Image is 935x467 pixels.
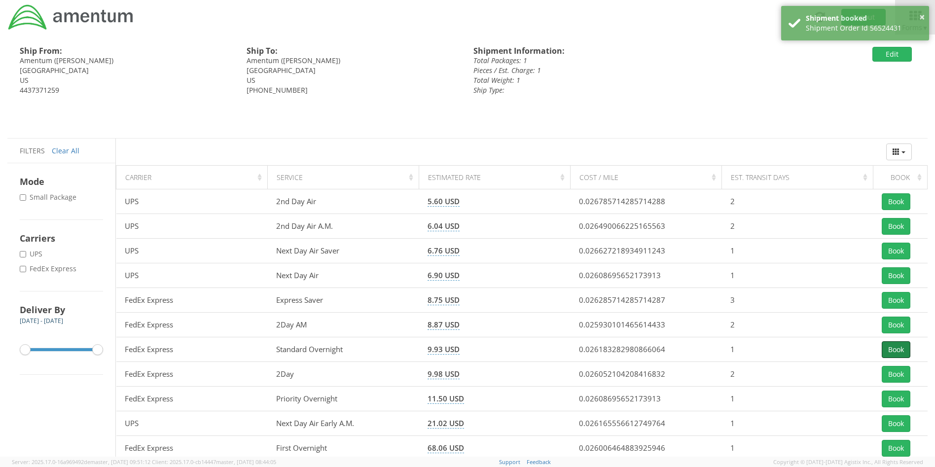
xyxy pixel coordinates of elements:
button: Book [882,218,910,235]
td: 0.02608695652173913 [571,263,722,288]
td: 1 [722,239,873,263]
span: 6.76 USD [428,246,460,256]
td: 0.026785714285714288 [571,189,722,214]
td: 0.026052104208416832 [571,362,722,387]
button: Book [882,292,910,309]
button: Book [882,267,910,284]
div: US [247,75,459,85]
div: Ship Type: [473,85,761,95]
td: UPS [116,263,268,288]
td: 2 [722,313,873,337]
td: 0.026627218934911243 [571,239,722,263]
td: 0.026006464883925946 [571,436,722,461]
input: FedEx Express [20,266,26,272]
input: UPS [20,251,26,257]
button: Book [882,193,910,210]
button: Book [882,317,910,333]
button: Book [882,341,910,358]
button: Book [882,391,910,407]
td: Next Day Air Saver [268,239,419,263]
td: 0.026490066225165563 [571,214,722,239]
td: 0.025930101465614433 [571,313,722,337]
td: FedEx Express [116,313,268,337]
td: 2 [722,214,873,239]
td: UPS [116,239,268,263]
span: 8.87 USD [428,320,460,330]
span: 8.75 USD [428,295,460,305]
a: Feedback [527,458,551,466]
td: 0.026165556612749764 [571,411,722,436]
label: UPS [20,249,44,259]
div: [PHONE_NUMBER] [247,85,459,95]
td: Express Saver [268,288,419,313]
h4: Carriers [20,232,103,244]
div: [GEOGRAPHIC_DATA] [247,66,459,75]
td: Standard Overnight [268,337,419,362]
button: Book [882,440,910,457]
div: US [20,75,232,85]
td: Priority Overnight [268,387,419,411]
span: master, [DATE] 09:51:12 [90,458,150,466]
div: Book [882,173,925,182]
td: 0.026183282980866064 [571,337,722,362]
h4: Ship From: [20,47,232,56]
div: Service [277,173,416,182]
span: [DATE] - [DATE] [20,317,63,325]
a: Support [499,458,520,466]
div: Est. Transit Days [731,173,870,182]
h4: Mode [20,176,103,187]
td: 2nd Day Air [268,189,419,214]
div: Estimated Rate [428,173,568,182]
td: 2Day AM [268,313,419,337]
td: 1 [722,263,873,288]
h4: Shipment Information: [473,47,761,56]
td: 2nd Day Air A.M. [268,214,419,239]
a: Clear All [52,146,79,155]
td: FedEx Express [116,288,268,313]
button: Columns [886,144,912,160]
td: 2 [722,189,873,214]
div: Total Weight: 1 [473,75,761,85]
span: 6.90 USD [428,270,460,281]
td: 1 [722,411,873,436]
div: Shipment Order Id 56524431 [806,23,922,33]
div: Cost / Mile [579,173,719,182]
h4: Ship To: [247,47,459,56]
div: Amentum ([PERSON_NAME]) [247,56,459,66]
button: × [919,10,925,25]
td: FedEx Express [116,436,268,461]
span: Copyright © [DATE]-[DATE] Agistix Inc., All Rights Reserved [773,458,923,466]
button: Edit [872,47,912,62]
span: 6.04 USD [428,221,460,231]
span: 11.50 USD [428,394,464,404]
div: Total Packages: 1 [473,56,761,66]
button: Book [882,243,910,259]
td: Next Day Air [268,263,419,288]
td: UPS [116,214,268,239]
td: UPS [116,189,268,214]
td: 1 [722,337,873,362]
div: Amentum ([PERSON_NAME]) [20,56,232,66]
input: Small Package [20,194,26,201]
td: 1 [722,436,873,461]
td: FedEx Express [116,362,268,387]
td: FedEx Express [116,387,268,411]
span: Client: 2025.17.0-cb14447 [152,458,276,466]
span: 9.93 USD [428,344,460,355]
span: master, [DATE] 08:44:05 [216,458,276,466]
h4: Deliver By [20,304,103,316]
label: Small Package [20,192,78,202]
img: dyn-intl-logo-049831509241104b2a82.png [7,3,135,31]
td: 0.026285714285714287 [571,288,722,313]
label: FedEx Express [20,264,78,274]
span: 68.06 USD [428,443,464,453]
td: 3 [722,288,873,313]
td: 2Day [268,362,419,387]
td: 2 [722,362,873,387]
div: Carrier [125,173,265,182]
span: 5.60 USD [428,196,460,207]
div: 4437371259 [20,85,232,95]
td: 1 [722,387,873,411]
div: [GEOGRAPHIC_DATA] [20,66,232,75]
